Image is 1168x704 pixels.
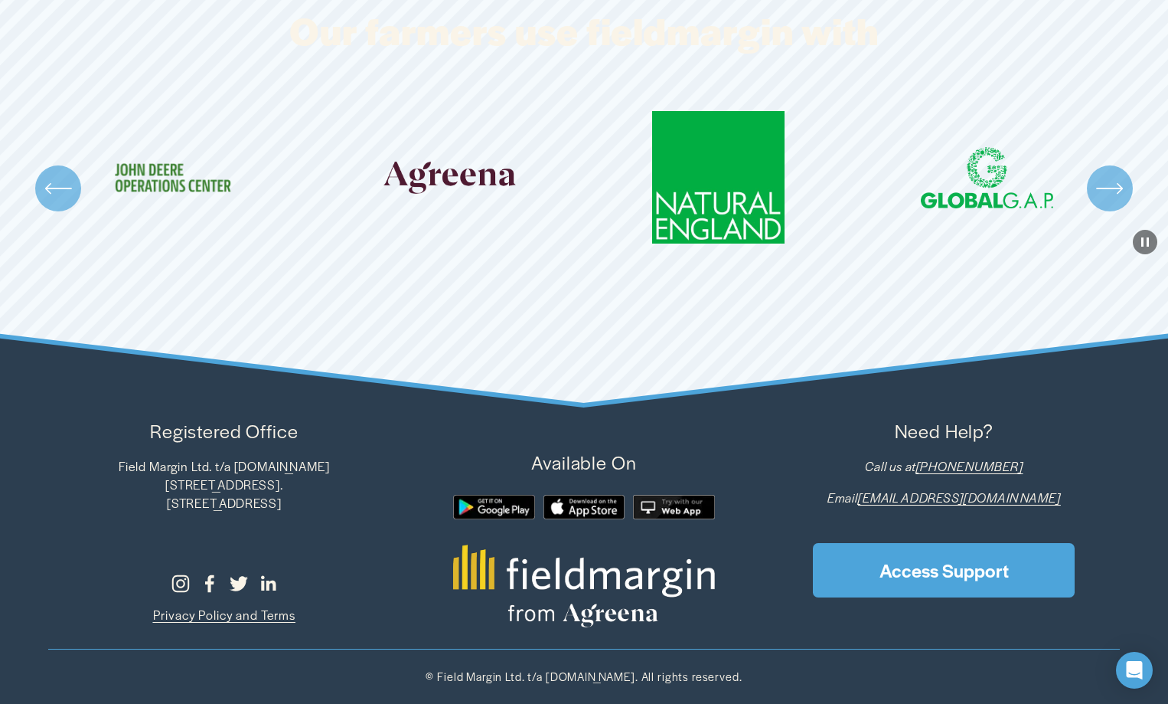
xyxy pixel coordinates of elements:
button: Pause Background [1133,230,1157,254]
a: Access Support [813,543,1075,598]
p: Field Margin Ltd. t/a [DOMAIN_NAME] [STREET_ADDRESS]. [STREET_ADDRESS] [48,457,400,512]
p: Available On [408,449,759,476]
em: Call us at [865,457,916,475]
div: Open Intercom Messenger [1116,652,1153,689]
a: Privacy Policy and Terms [153,606,295,624]
a: [PHONE_NUMBER] [916,457,1023,476]
strong: Our farmers use fieldmargin with [289,4,879,56]
a: Facebook [201,575,219,593]
a: Twitter [230,575,248,593]
p: Need Help? [768,417,1120,445]
button: Next [1087,165,1133,211]
a: Instagram [171,575,190,593]
a: LinkedIn [259,575,277,593]
button: Previous [35,165,81,211]
em: [EMAIL_ADDRESS][DOMAIN_NAME] [858,489,1061,506]
p: © Field Margin Ltd. t/a [DOMAIN_NAME]. All rights reserved. [48,669,1120,685]
p: Registered Office [48,417,400,445]
span: Privacy Policy and Terms [153,606,295,624]
em: Email [827,489,858,506]
a: [EMAIL_ADDRESS][DOMAIN_NAME] [858,489,1061,507]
